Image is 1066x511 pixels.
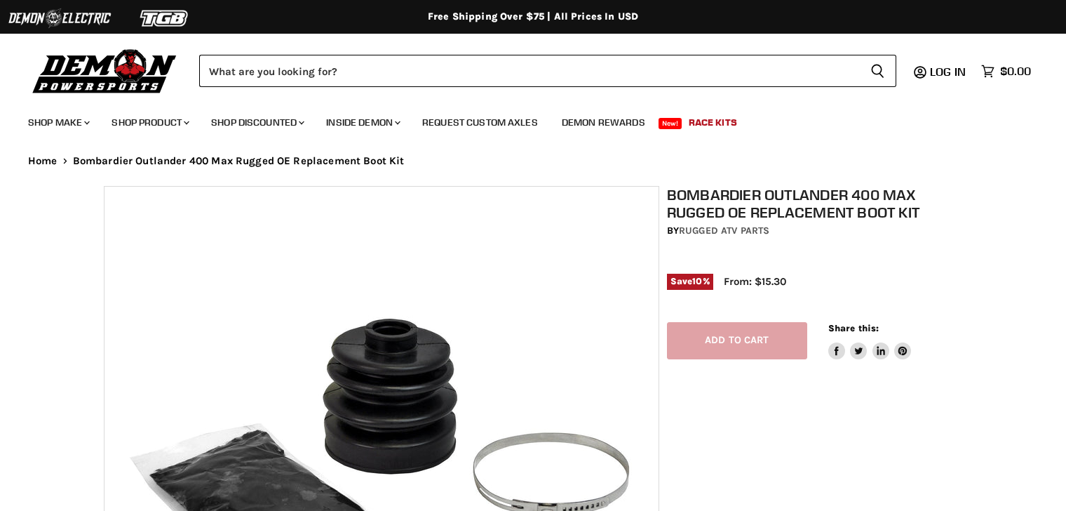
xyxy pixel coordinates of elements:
a: Demon Rewards [551,108,656,137]
span: Log in [930,65,966,79]
a: Shop Product [101,108,198,137]
button: Search [859,55,896,87]
img: Demon Electric Logo 2 [7,5,112,32]
a: Home [28,155,58,167]
a: Rugged ATV Parts [679,225,769,237]
ul: Main menu [18,102,1027,137]
img: Demon Powersports [28,46,182,95]
span: Bombardier Outlander 400 Max Rugged OE Replacement Boot Kit [73,155,405,167]
a: Log in [924,65,974,78]
aside: Share this: [828,322,912,359]
a: Race Kits [678,108,748,137]
a: Inside Demon [316,108,409,137]
a: $0.00 [974,61,1038,81]
span: New! [659,118,682,129]
span: $0.00 [1000,65,1031,78]
a: Shop Make [18,108,98,137]
h1: Bombardier Outlander 400 Max Rugged OE Replacement Boot Kit [667,186,970,221]
div: by [667,223,970,239]
a: Request Custom Axles [412,108,548,137]
input: Search [199,55,859,87]
a: Shop Discounted [201,108,313,137]
span: Share this: [828,323,879,333]
span: From: $15.30 [724,275,786,288]
span: Save % [667,274,713,289]
span: 10 [692,276,702,286]
form: Product [199,55,896,87]
img: TGB Logo 2 [112,5,217,32]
